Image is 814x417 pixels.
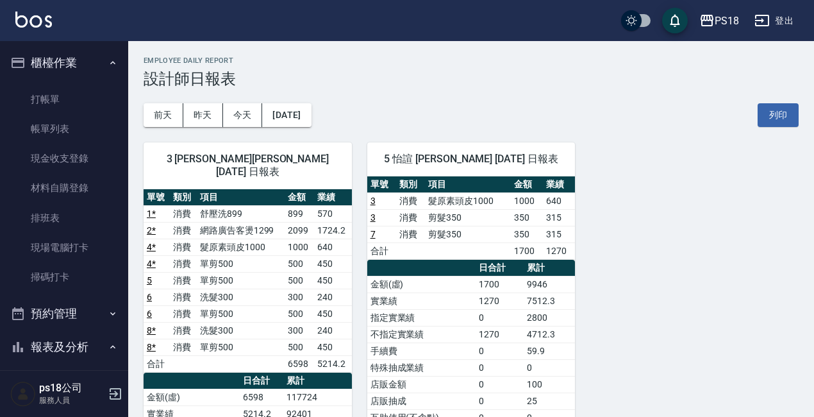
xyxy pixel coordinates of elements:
td: 店販金額 [367,376,476,393]
td: 髮原素頭皮1000 [197,239,285,255]
h5: ps18公司 [39,382,104,395]
button: 昨天 [183,103,223,127]
td: 350 [511,209,543,226]
td: 300 [285,289,314,305]
th: 單號 [144,189,170,206]
td: 1270 [476,326,524,343]
td: 2099 [285,222,314,239]
a: 現金收支登錄 [5,144,123,173]
td: 315 [543,209,575,226]
td: 舒壓洗899 [197,205,285,222]
td: 7512.3 [524,293,575,309]
td: 5214.2 [314,355,352,372]
td: 手續費 [367,343,476,359]
td: 金額(虛) [144,389,240,405]
a: 7 [370,229,376,239]
td: 洗髮300 [197,322,285,339]
button: 前天 [144,103,183,127]
td: 消費 [170,289,196,305]
td: 單剪500 [197,305,285,322]
td: 117724 [283,389,351,405]
button: 登出 [749,9,799,33]
td: 25 [524,393,575,409]
div: PS18 [715,13,739,29]
td: 240 [314,289,352,305]
th: 業績 [543,176,575,193]
td: 570 [314,205,352,222]
p: 服務人員 [39,395,104,406]
th: 業績 [314,189,352,206]
img: Logo [15,12,52,28]
td: 消費 [170,222,196,239]
td: 0 [476,376,524,393]
td: 4712.3 [524,326,575,343]
td: 1700 [511,243,543,259]
td: 450 [314,305,352,322]
a: 掃碼打卡 [5,262,123,292]
span: 3 [PERSON_NAME][PERSON_NAME] [DATE] 日報表 [159,153,336,178]
td: 0 [476,309,524,326]
td: 350 [511,226,543,243]
td: 剪髮350 [425,209,511,226]
a: 6 [147,292,152,302]
td: 0 [476,393,524,409]
td: 單剪500 [197,339,285,355]
th: 累計 [283,373,351,389]
td: 450 [314,272,352,289]
td: 合計 [367,243,396,259]
td: 金額(虛) [367,276,476,293]
td: 網路廣告客燙1299 [197,222,285,239]
th: 金額 [285,189,314,206]
td: 1700 [476,276,524,293]
td: 消費 [396,192,425,209]
th: 項目 [197,189,285,206]
td: 500 [285,255,314,272]
button: PS18 [694,8,744,34]
td: 消費 [170,255,196,272]
a: 報表目錄 [5,368,123,398]
td: 315 [543,226,575,243]
td: 6598 [240,389,283,405]
td: 不指定實業績 [367,326,476,343]
a: 材料自購登錄 [5,173,123,203]
td: 髮原素頭皮1000 [425,192,511,209]
td: 450 [314,255,352,272]
button: 預約管理 [5,297,123,330]
th: 項目 [425,176,511,193]
td: 特殊抽成業績 [367,359,476,376]
button: 報表及分析 [5,330,123,364]
td: 1000 [285,239,314,255]
td: 消費 [396,226,425,243]
h2: Employee Daily Report [144,56,799,65]
td: 100 [524,376,575,393]
a: 帳單列表 [5,114,123,144]
button: 列印 [758,103,799,127]
td: 消費 [170,205,196,222]
button: 今天 [223,103,263,127]
span: 5 怡諠 [PERSON_NAME] [DATE] 日報表 [383,153,560,166]
td: 0 [524,359,575,376]
td: 0 [476,343,524,359]
th: 日合計 [240,373,283,389]
td: 店販抽成 [367,393,476,409]
td: 9946 [524,276,575,293]
td: 240 [314,322,352,339]
td: 640 [314,239,352,255]
button: [DATE] [262,103,311,127]
th: 金額 [511,176,543,193]
th: 類別 [396,176,425,193]
td: 單剪500 [197,272,285,289]
a: 6 [147,309,152,319]
td: 1270 [476,293,524,309]
a: 3 [370,212,376,223]
td: 899 [285,205,314,222]
h3: 設計師日報表 [144,70,799,88]
button: 櫃檯作業 [5,46,123,80]
table: a dense table [367,176,576,260]
th: 類別 [170,189,196,206]
td: 500 [285,272,314,289]
td: 59.9 [524,343,575,359]
th: 單號 [367,176,396,193]
td: 1000 [511,192,543,209]
td: 640 [543,192,575,209]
